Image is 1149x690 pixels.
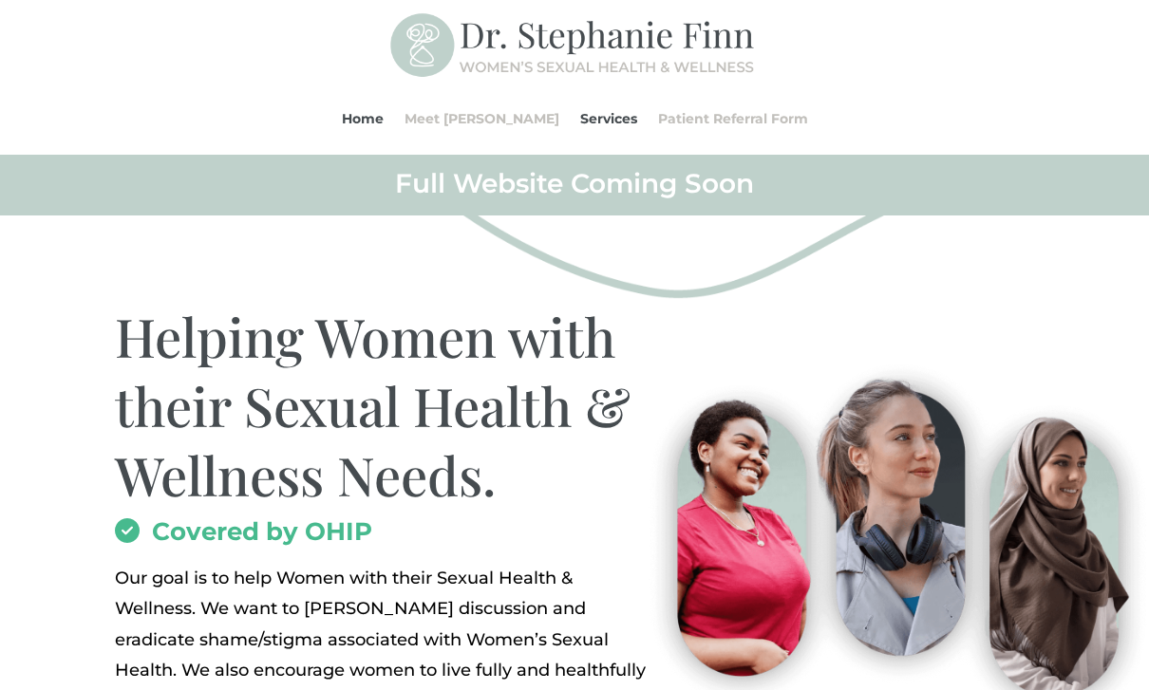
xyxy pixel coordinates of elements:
[658,83,808,155] a: Patient Referral Form
[580,83,637,155] a: Services
[115,519,655,553] h2: Covered by OHIP
[115,166,1034,210] h2: Full Website Coming Soon
[115,302,655,518] h1: Helping Women with their Sexual Health & Wellness Needs.
[405,83,559,155] a: Meet [PERSON_NAME]
[342,83,384,155] a: Home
